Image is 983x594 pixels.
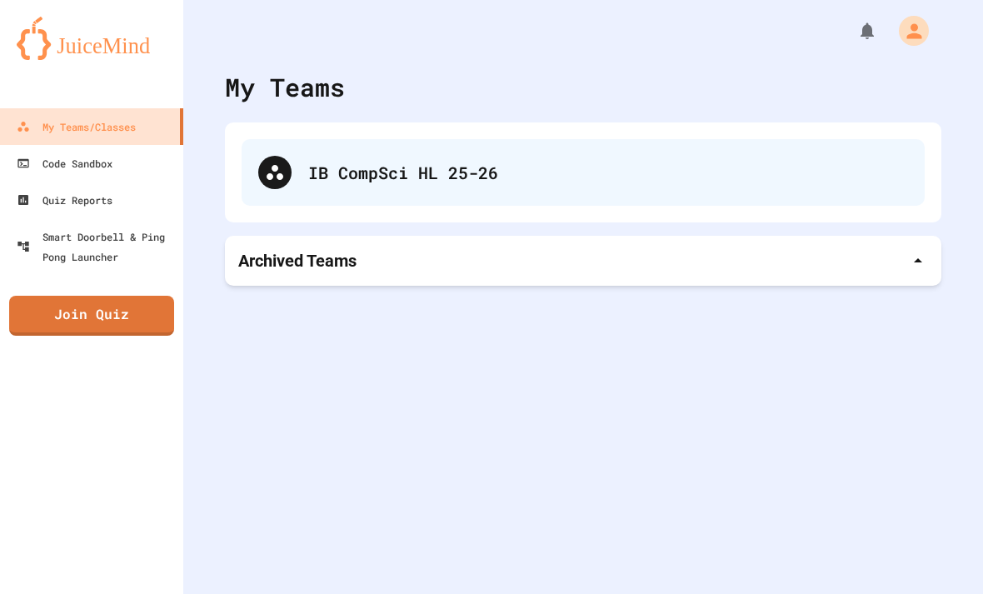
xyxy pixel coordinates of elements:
[238,249,357,272] p: Archived Teams
[308,160,908,185] div: IB CompSci HL 25-26
[9,296,174,336] a: Join Quiz
[242,139,925,206] div: IB CompSci HL 25-26
[225,68,345,106] div: My Teams
[17,117,136,137] div: My Teams/Classes
[17,190,112,210] div: Quiz Reports
[881,12,933,50] div: My Account
[17,153,112,173] div: Code Sandbox
[826,17,881,45] div: My Notifications
[17,227,177,267] div: Smart Doorbell & Ping Pong Launcher
[17,17,167,60] img: logo-orange.svg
